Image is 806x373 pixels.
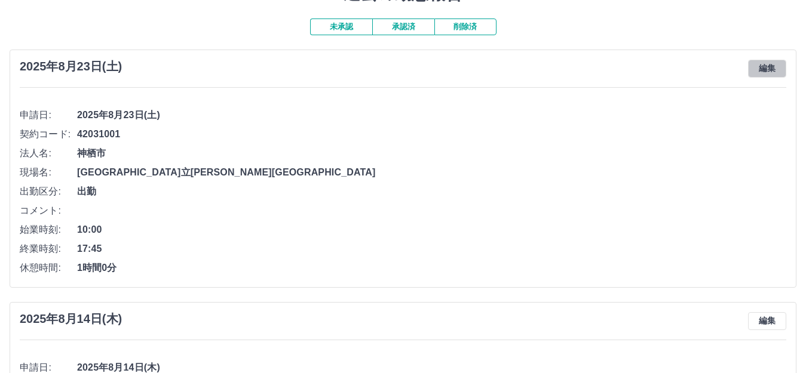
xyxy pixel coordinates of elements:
span: [GEOGRAPHIC_DATA]立[PERSON_NAME][GEOGRAPHIC_DATA] [77,165,786,180]
span: 出勤区分: [20,184,77,199]
button: 編集 [748,60,786,78]
span: 申請日: [20,108,77,122]
span: コメント: [20,204,77,218]
span: 終業時刻: [20,242,77,256]
span: 神栖市 [77,146,786,161]
h3: 2025年8月14日(木) [20,312,122,326]
button: 承認済 [372,19,434,35]
span: 出勤 [77,184,786,199]
button: 編集 [748,312,786,330]
h3: 2025年8月23日(土) [20,60,122,73]
button: 未承認 [310,19,372,35]
span: 2025年8月23日(土) [77,108,786,122]
button: 削除済 [434,19,497,35]
span: 休憩時間: [20,261,77,275]
span: 1時間0分 [77,261,786,275]
span: 42031001 [77,127,786,141]
span: 始業時刻: [20,223,77,237]
span: 契約コード: [20,127,77,141]
span: 法人名: [20,146,77,161]
span: 10:00 [77,223,786,237]
span: 17:45 [77,242,786,256]
span: 現場名: [20,165,77,180]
